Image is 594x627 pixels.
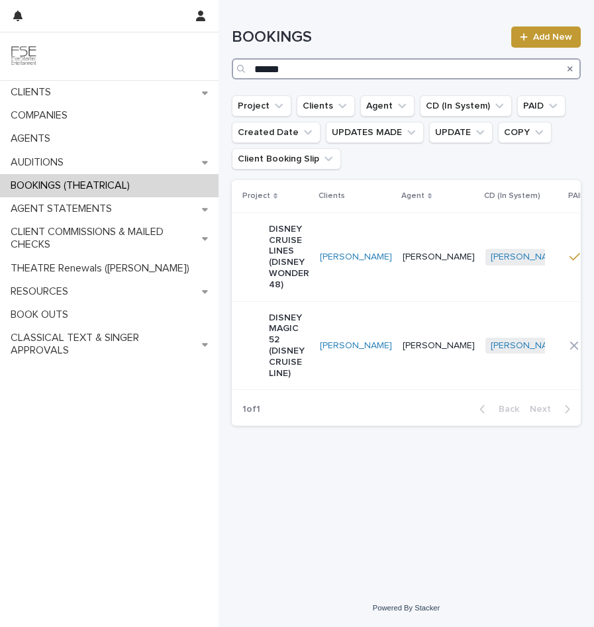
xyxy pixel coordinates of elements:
[232,148,341,169] button: Client Booking Slip
[360,95,415,117] button: Agent
[242,189,270,203] p: Project
[491,340,563,352] a: [PERSON_NAME]
[517,95,566,117] button: PAID
[530,405,559,414] span: Next
[326,122,424,143] button: UPDATES MADE
[232,393,271,426] p: 1 of 1
[5,285,79,298] p: RESOURCES
[320,340,392,352] a: [PERSON_NAME]
[232,58,581,79] input: Search
[403,340,475,352] p: [PERSON_NAME]
[511,26,581,48] a: Add New
[524,403,581,415] button: Next
[269,224,309,291] p: DISNEY CRUISE LINES (DISNEY WONDER 48)
[429,122,493,143] button: UPDATE
[484,189,540,203] p: CD (In System)
[533,32,572,42] span: Add New
[5,226,202,251] p: CLIENT COMMISSIONS & MAILED CHECKS
[319,189,345,203] p: Clients
[232,122,321,143] button: Created Date
[373,604,440,612] a: Powered By Stacker
[5,179,140,192] p: BOOKINGS (THEATRICAL)
[320,252,392,263] a: [PERSON_NAME]
[469,403,524,415] button: Back
[11,43,37,70] img: 9JgRvJ3ETPGCJDhvPVA5
[491,405,519,414] span: Back
[5,109,78,122] p: COMPANIES
[232,95,291,117] button: Project
[5,262,200,275] p: THEATRE Renewals ([PERSON_NAME])
[491,252,563,263] a: [PERSON_NAME]
[5,156,74,169] p: AUDITIONS
[498,122,552,143] button: COPY
[5,309,79,321] p: BOOK OUTS
[5,86,62,99] p: CLIENTS
[232,28,503,47] h1: BOOKINGS
[5,203,123,215] p: AGENT STATEMENTS
[269,313,309,379] p: DISNEY MAGIC 52 (DISNEY CRUISE LINE)
[5,132,61,145] p: AGENTS
[403,252,475,263] p: [PERSON_NAME]
[297,95,355,117] button: Clients
[568,189,586,203] p: PAID
[401,189,424,203] p: Agent
[5,332,202,357] p: CLASSICAL TEXT & SINGER APPROVALS
[420,95,512,117] button: CD (In System)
